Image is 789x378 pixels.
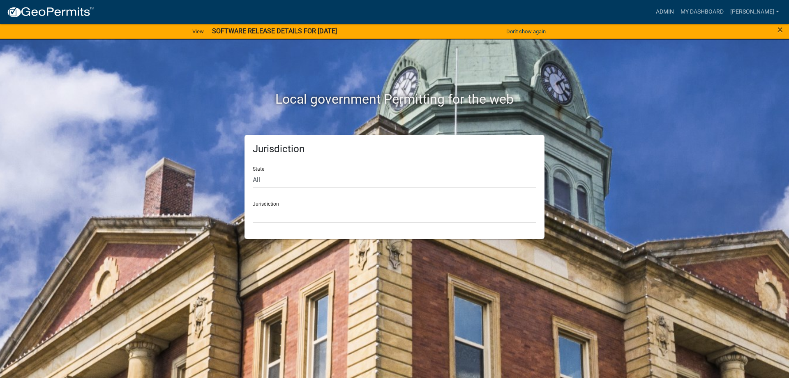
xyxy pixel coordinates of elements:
span: × [777,24,783,35]
a: [PERSON_NAME] [727,4,782,20]
a: View [189,25,207,38]
button: Close [777,25,783,35]
a: My Dashboard [677,4,727,20]
a: Admin [653,4,677,20]
button: Don't show again [503,25,549,38]
strong: SOFTWARE RELEASE DETAILS FOR [DATE] [212,27,337,35]
h5: Jurisdiction [253,143,536,155]
h2: Local government Permitting for the web [166,91,623,107]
